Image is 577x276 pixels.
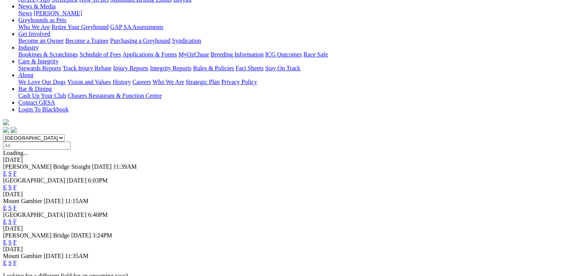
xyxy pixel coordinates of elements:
[18,31,50,37] a: Get Involved
[88,211,108,218] span: 6:40PM
[18,51,78,58] a: Bookings & Scratchings
[8,218,12,225] a: S
[186,79,220,85] a: Strategic Plan
[67,211,87,218] span: [DATE]
[63,65,111,71] a: Track Injury Rebate
[18,10,32,16] a: News
[79,51,121,58] a: Schedule of Fees
[18,37,64,44] a: Become an Owner
[265,65,300,71] a: Stay On Track
[303,51,328,58] a: Race Safe
[3,191,574,198] div: [DATE]
[3,232,70,239] span: [PERSON_NAME] Bridge
[8,239,12,245] a: S
[3,177,65,184] span: [GEOGRAPHIC_DATA]
[18,106,69,113] a: Login To Blackbook
[13,260,17,266] a: F
[3,198,42,204] span: Mount Gambier
[18,92,66,99] a: Cash Up Your Club
[71,232,91,239] span: [DATE]
[3,170,7,177] a: E
[8,170,12,177] a: S
[110,37,170,44] a: Purchasing a Greyhound
[3,127,9,133] img: facebook.svg
[172,37,201,44] a: Syndication
[8,260,12,266] a: S
[67,177,87,184] span: [DATE]
[11,127,17,133] img: twitter.svg
[18,65,574,72] div: Care & Integrity
[18,79,574,86] div: About
[3,157,574,163] div: [DATE]
[13,170,17,177] a: F
[92,232,112,239] span: 3:24PM
[18,44,39,51] a: Industry
[221,79,257,85] a: Privacy Policy
[88,177,108,184] span: 6:03PM
[13,218,17,225] a: F
[18,86,52,92] a: Bar & Dining
[18,99,55,106] a: Contact GRSA
[236,65,264,71] a: Fact Sheets
[18,24,574,31] div: Greyhounds as Pets
[265,51,302,58] a: ICG Outcomes
[3,260,7,266] a: E
[3,225,574,232] div: [DATE]
[150,65,191,71] a: Integrity Reports
[178,51,209,58] a: MyOzChase
[67,79,111,85] a: Vision and Values
[193,65,234,71] a: Rules & Policies
[18,17,66,23] a: Greyhounds as Pets
[18,51,574,58] div: Industry
[13,239,17,245] a: F
[3,163,90,170] span: [PERSON_NAME] Bridge Straight
[122,51,177,58] a: Applications & Forms
[13,184,17,190] a: F
[65,198,88,204] span: 11:15AM
[153,79,184,85] a: Who We Are
[18,79,66,85] a: We Love Our Dogs
[3,119,9,125] img: logo-grsa-white.png
[34,10,82,16] a: [PERSON_NAME]
[211,51,264,58] a: Breeding Information
[132,79,151,85] a: Careers
[92,163,112,170] span: [DATE]
[3,205,7,211] a: E
[110,24,164,30] a: GAP SA Assessments
[113,163,137,170] span: 11:39AM
[113,65,148,71] a: Injury Reports
[3,246,574,253] div: [DATE]
[8,205,12,211] a: S
[18,72,34,78] a: About
[18,92,574,99] div: Bar & Dining
[65,37,109,44] a: Become a Trainer
[65,253,88,259] span: 11:35AM
[18,65,61,71] a: Stewards Reports
[51,24,109,30] a: Retire Your Greyhound
[3,239,7,245] a: E
[18,10,574,17] div: News & Media
[3,142,71,150] input: Select date
[68,92,162,99] a: Chasers Restaurant & Function Centre
[3,218,7,225] a: E
[18,3,56,10] a: News & Media
[44,253,64,259] span: [DATE]
[3,184,7,190] a: E
[113,79,131,85] a: History
[18,24,50,30] a: Who We Are
[13,205,17,211] a: F
[3,150,28,156] span: Loading...
[3,253,42,259] span: Mount Gambier
[18,37,574,44] div: Get Involved
[8,184,12,190] a: S
[3,211,65,218] span: [GEOGRAPHIC_DATA]
[44,198,64,204] span: [DATE]
[18,58,59,65] a: Care & Integrity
